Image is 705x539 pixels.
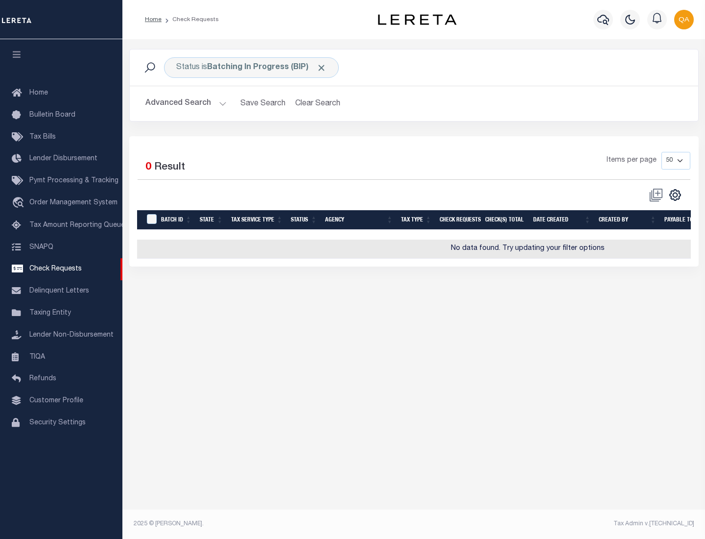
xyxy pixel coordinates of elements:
button: Advanced Search [145,94,227,113]
span: Order Management System [29,199,117,206]
span: Tax Bills [29,134,56,141]
span: TIQA [29,353,45,360]
th: Check(s) Total [481,210,529,230]
th: Date Created: activate to sort column ascending [529,210,595,230]
b: Batching In Progress (BIP) [207,64,327,72]
span: Delinquent Letters [29,288,89,294]
span: Lender Non-Disbursement [29,332,114,339]
button: Save Search [235,94,291,113]
th: Status: activate to sort column ascending [287,210,321,230]
img: svg+xml;base64,PHN2ZyB4bWxucz0iaHR0cDovL3d3dy53My5vcmcvMjAwMC9zdmciIHBvaW50ZXItZXZlbnRzPSJub25lIi... [674,10,694,29]
div: Status is [164,57,339,78]
span: Home [29,90,48,97]
span: Click to Remove [316,63,327,73]
i: travel_explore [12,197,27,210]
span: Check Requests [29,266,82,272]
th: Tax Type: activate to sort column ascending [397,210,436,230]
div: Tax Admin v.[TECHNICAL_ID] [421,519,694,528]
label: Result [154,160,185,175]
span: Customer Profile [29,397,83,404]
span: Items per page [607,155,657,166]
span: SNAPQ [29,244,53,250]
span: Tax Amount Reporting Queue [29,222,125,229]
img: logo-dark.svg [378,14,456,25]
span: Security Settings [29,419,86,426]
span: Bulletin Board [29,112,75,119]
th: State: activate to sort column ascending [196,210,227,230]
th: Created By: activate to sort column ascending [595,210,660,230]
span: 0 [145,162,151,172]
span: Refunds [29,375,56,382]
li: Check Requests [162,15,219,24]
a: Home [145,17,162,23]
span: Taxing Entity [29,310,71,317]
th: Check Requests [436,210,481,230]
th: Batch Id: activate to sort column ascending [157,210,196,230]
button: Clear Search [291,94,345,113]
span: Lender Disbursement [29,155,97,162]
span: Pymt Processing & Tracking [29,177,118,184]
div: 2025 © [PERSON_NAME]. [126,519,414,528]
th: Tax Service Type: activate to sort column ascending [227,210,287,230]
th: Agency: activate to sort column ascending [321,210,397,230]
